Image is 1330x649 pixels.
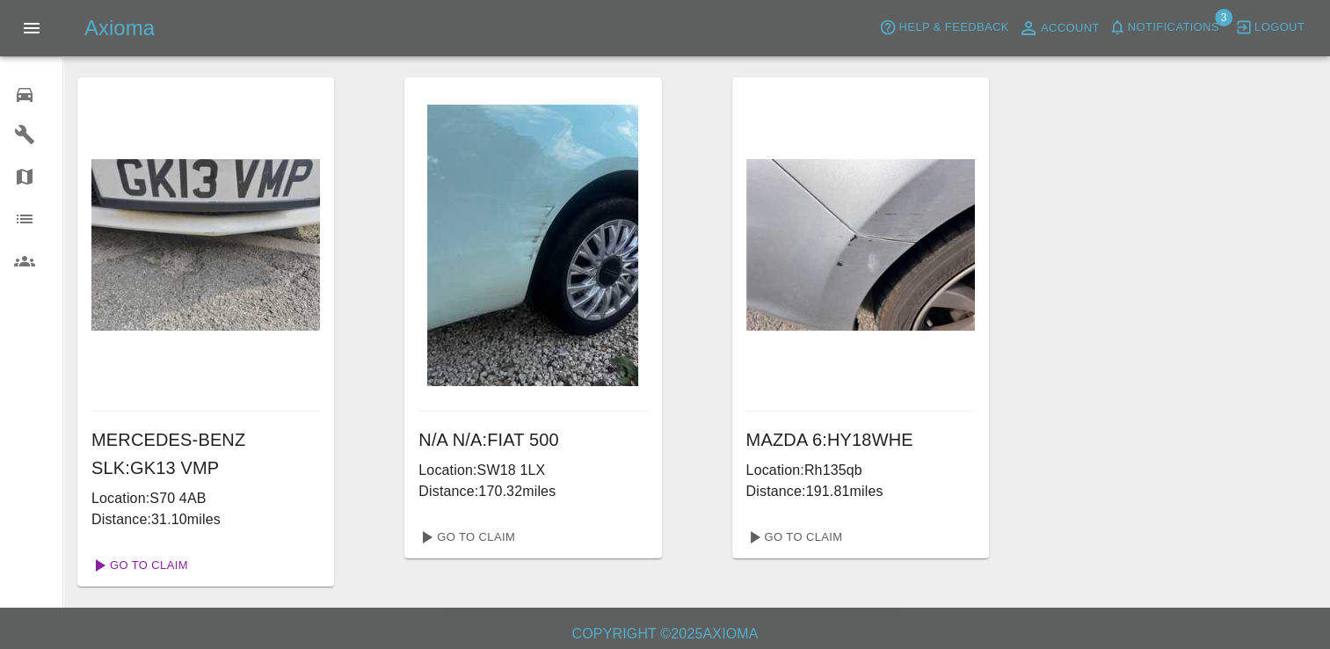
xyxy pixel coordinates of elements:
[746,481,975,502] p: Distance: 191.81 miles
[1014,14,1104,42] a: Account
[1041,18,1100,39] span: Account
[11,7,53,49] button: Open drawer
[739,523,847,551] a: Go To Claim
[898,18,1008,38] span: Help & Feedback
[418,481,647,502] p: Distance: 170.32 miles
[1128,18,1219,38] span: Notifications
[746,460,975,481] p: Location: Rh135qb
[1231,14,1309,41] button: Logout
[84,551,193,580] a: Go To Claim
[418,426,647,454] h6: N/A N/A : FIAT 500
[91,488,320,509] p: Location: S70 4AB
[1254,18,1305,38] span: Logout
[1104,14,1224,41] button: Notifications
[1215,9,1232,26] span: 3
[91,426,320,482] h6: MERCEDES-BENZ SLK : GK13 VMP
[875,14,1013,41] button: Help & Feedback
[84,14,155,42] h5: Axioma
[746,426,975,454] h6: MAZDA 6 : HY18WHE
[418,460,647,481] p: Location: SW18 1LX
[411,523,520,551] a: Go To Claim
[91,509,320,530] p: Distance: 31.10 miles
[14,622,1316,646] h6: Copyright © 2025 Axioma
